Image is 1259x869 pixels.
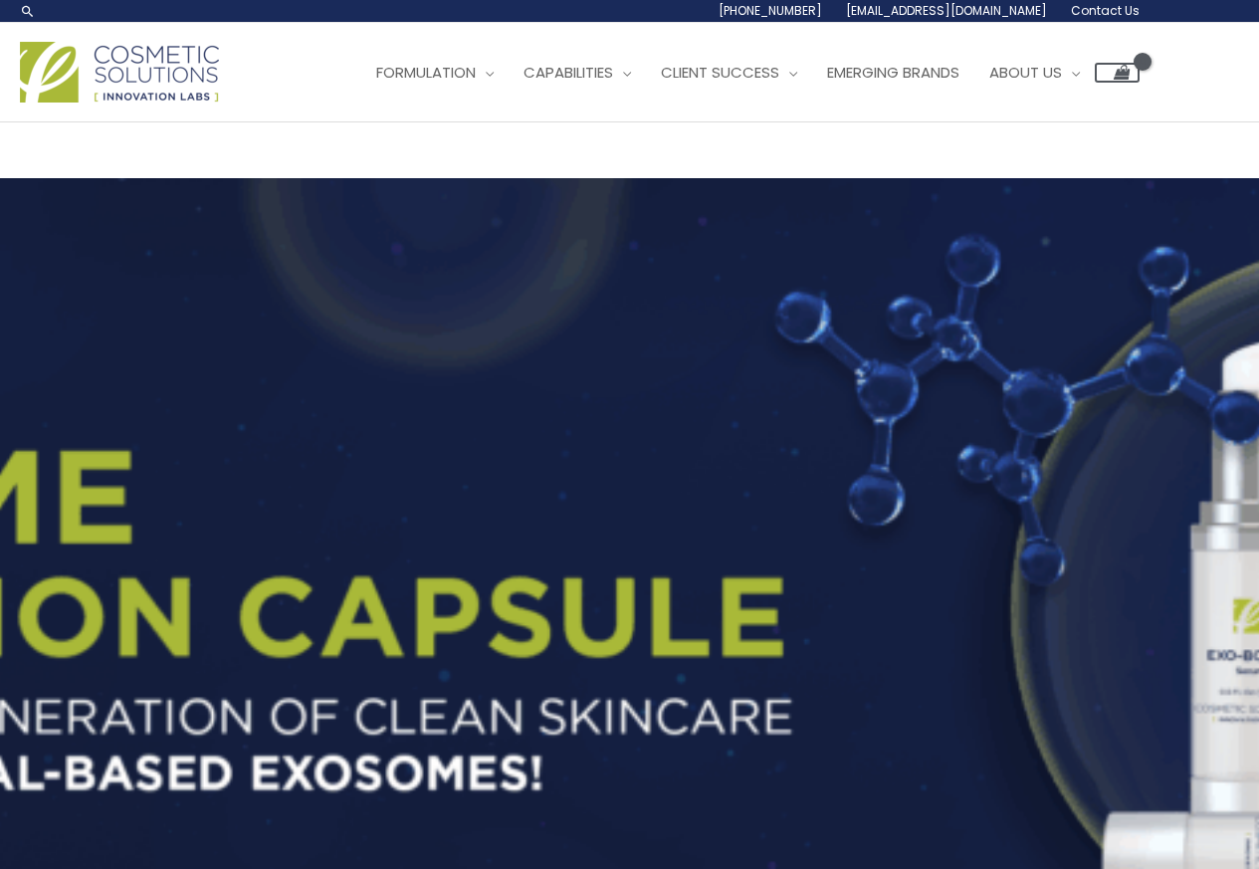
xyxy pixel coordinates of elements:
[646,43,812,103] a: Client Success
[1095,63,1140,83] a: View Shopping Cart, empty
[974,43,1095,103] a: About Us
[524,62,613,83] span: Capabilities
[1071,2,1140,19] span: Contact Us
[20,42,219,103] img: Cosmetic Solutions Logo
[846,2,1047,19] span: [EMAIL_ADDRESS][DOMAIN_NAME]
[719,2,822,19] span: [PHONE_NUMBER]
[376,62,476,83] span: Formulation
[989,62,1062,83] span: About Us
[509,43,646,103] a: Capabilities
[661,62,779,83] span: Client Success
[20,3,36,19] a: Search icon link
[346,43,1140,103] nav: Site Navigation
[827,62,959,83] span: Emerging Brands
[812,43,974,103] a: Emerging Brands
[361,43,509,103] a: Formulation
